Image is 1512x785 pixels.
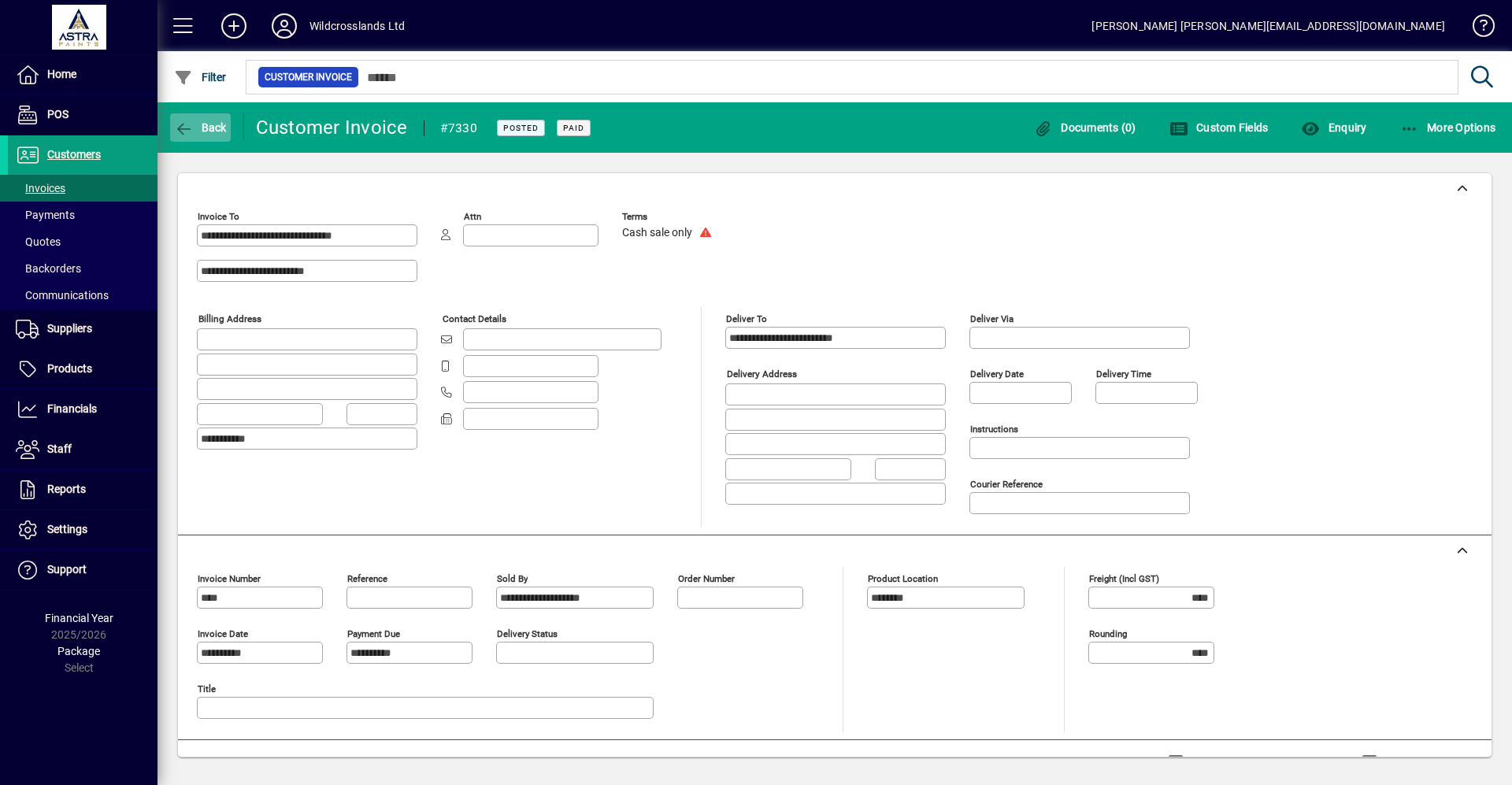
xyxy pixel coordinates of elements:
[1297,113,1370,142] button: Enquiry
[8,202,157,228] a: Payments
[170,113,231,142] button: Back
[1089,628,1127,639] mat-label: Rounding
[16,262,81,275] span: Backorders
[57,645,100,657] span: Package
[8,282,157,309] a: Communications
[622,227,692,239] span: Cash sale only
[8,228,157,255] a: Quotes
[8,510,157,550] a: Settings
[1169,121,1269,134] span: Custom Fields
[8,550,157,590] a: Support
[726,313,767,324] mat-label: Deliver To
[198,573,261,584] mat-label: Invoice number
[1380,754,1472,770] label: Show Cost/Profit
[259,12,309,40] button: Profile
[198,628,248,639] mat-label: Invoice date
[1461,3,1492,54] a: Knowledge Base
[47,68,76,80] span: Home
[256,115,408,140] div: Customer Invoice
[1030,113,1140,142] button: Documents (0)
[47,442,72,455] span: Staff
[47,322,92,335] span: Suppliers
[8,430,157,469] a: Staff
[8,470,157,509] a: Reports
[970,368,1024,380] mat-label: Delivery date
[1096,368,1151,380] mat-label: Delivery time
[45,612,113,624] span: Financial Year
[174,71,227,83] span: Filter
[464,211,481,222] mat-label: Attn
[622,212,717,222] span: Terms
[1301,121,1366,134] span: Enquiry
[174,121,227,134] span: Back
[8,55,157,94] a: Home
[8,175,157,202] a: Invoices
[1089,573,1159,584] mat-label: Freight (incl GST)
[47,362,92,375] span: Products
[47,148,101,161] span: Customers
[970,424,1018,435] mat-label: Instructions
[1165,113,1273,142] button: Custom Fields
[347,573,387,584] mat-label: Reference
[47,108,69,120] span: POS
[16,235,61,248] span: Quotes
[309,13,405,39] div: Wildcrosslands Ltd
[8,309,157,349] a: Suppliers
[970,479,1043,490] mat-label: Courier Reference
[347,628,400,639] mat-label: Payment due
[503,123,539,133] span: Posted
[1034,121,1136,134] span: Documents (0)
[47,402,97,415] span: Financials
[265,69,352,85] span: Customer Invoice
[8,350,157,389] a: Products
[198,211,239,222] mat-label: Invoice To
[497,628,558,639] mat-label: Delivery status
[209,12,259,40] button: Add
[440,116,477,141] div: #7330
[1091,13,1445,39] div: [PERSON_NAME] [PERSON_NAME][EMAIL_ADDRESS][DOMAIN_NAME]
[8,390,157,429] a: Financials
[16,289,109,302] span: Communications
[47,483,86,495] span: Reports
[1187,754,1334,770] label: Show Line Volumes/Weights
[157,113,244,142] app-page-header-button: Back
[198,683,216,694] mat-label: Title
[1400,121,1496,134] span: More Options
[678,573,735,584] mat-label: Order number
[970,313,1014,324] mat-label: Deliver via
[868,573,938,584] mat-label: Product location
[497,573,528,584] mat-label: Sold by
[563,123,584,133] span: Paid
[1396,113,1500,142] button: More Options
[16,209,75,221] span: Payments
[8,95,157,135] a: POS
[8,255,157,282] a: Backorders
[47,523,87,535] span: Settings
[47,563,87,576] span: Support
[16,182,65,194] span: Invoices
[170,63,231,91] button: Filter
